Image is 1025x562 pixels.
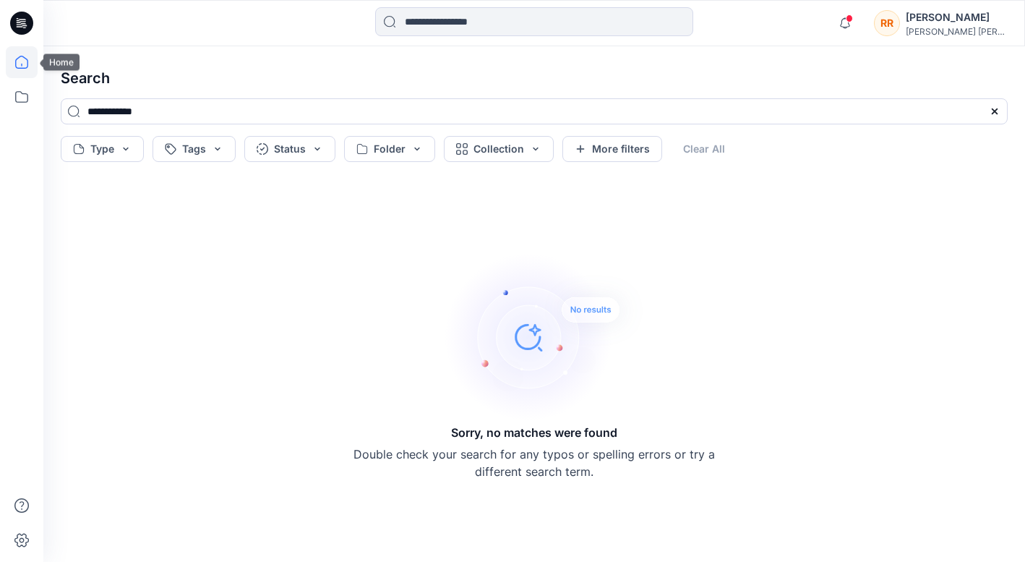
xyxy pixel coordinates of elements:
button: More filters [562,136,662,162]
div: [PERSON_NAME] [PERSON_NAME] [906,26,1007,37]
h4: Search [49,58,1019,98]
div: [PERSON_NAME] [906,9,1007,26]
button: Type [61,136,144,162]
p: Double check your search for any typos or spelling errors or try a different search term. [353,446,715,480]
img: Sorry, no matches were found [445,250,647,424]
div: RR [874,10,900,36]
button: Tags [153,136,236,162]
h5: Sorry, no matches were found [451,424,617,441]
button: Collection [444,136,554,162]
button: Folder [344,136,435,162]
button: Status [244,136,335,162]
